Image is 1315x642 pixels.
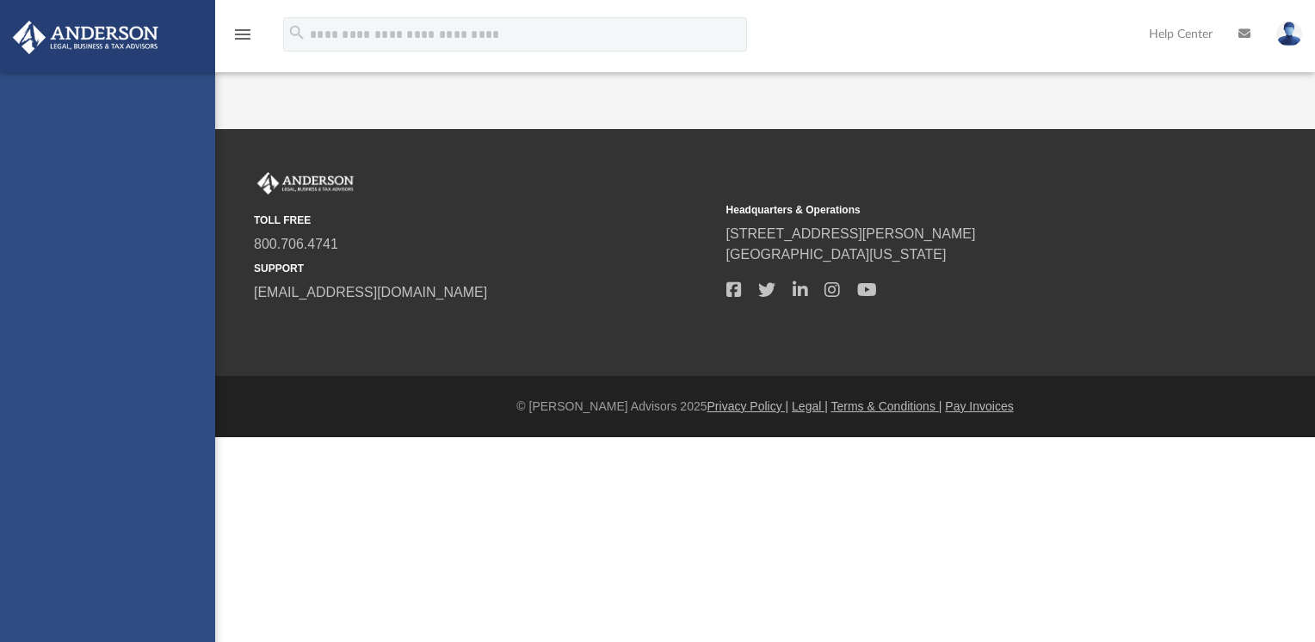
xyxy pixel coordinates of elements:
[254,213,714,228] small: TOLL FREE
[831,399,942,413] a: Terms & Conditions |
[726,202,1187,218] small: Headquarters & Operations
[945,399,1013,413] a: Pay Invoices
[232,33,253,45] a: menu
[707,399,789,413] a: Privacy Policy |
[232,24,253,45] i: menu
[287,23,306,42] i: search
[254,237,338,251] a: 800.706.4741
[792,399,828,413] a: Legal |
[726,226,976,241] a: [STREET_ADDRESS][PERSON_NAME]
[254,285,487,299] a: [EMAIL_ADDRESS][DOMAIN_NAME]
[254,172,357,194] img: Anderson Advisors Platinum Portal
[8,21,164,54] img: Anderson Advisors Platinum Portal
[215,398,1315,416] div: © [PERSON_NAME] Advisors 2025
[254,261,714,276] small: SUPPORT
[1276,22,1302,46] img: User Pic
[726,247,947,262] a: [GEOGRAPHIC_DATA][US_STATE]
